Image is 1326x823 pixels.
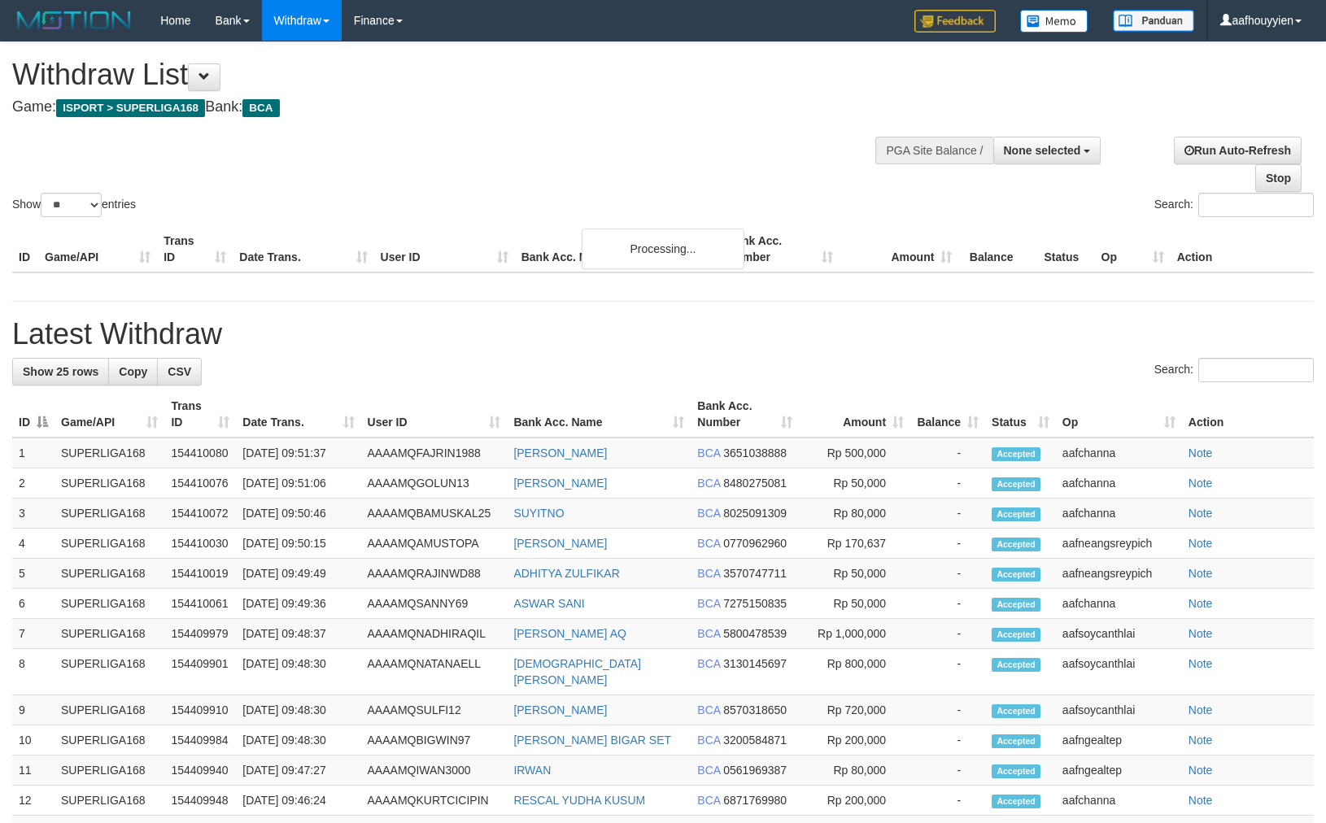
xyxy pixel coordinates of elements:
[914,10,996,33] img: Feedback.jpg
[1020,10,1088,33] img: Button%20Memo.svg
[723,657,787,670] span: Copy 3130145697 to clipboard
[721,226,840,272] th: Bank Acc. Number
[164,695,236,725] td: 154409910
[1189,794,1213,807] a: Note
[723,537,787,550] span: Copy 0770962960 to clipboard
[361,649,508,695] td: AAAAMQNATANAELL
[513,597,584,610] a: ASWAR SANI
[992,764,1040,778] span: Accepted
[55,786,164,816] td: SUPERLIGA168
[1056,391,1182,438] th: Op: activate to sort column ascending
[723,567,787,580] span: Copy 3570747711 to clipboard
[799,468,910,499] td: Rp 50,000
[1189,567,1213,580] a: Note
[799,619,910,649] td: Rp 1,000,000
[723,597,787,610] span: Copy 7275150835 to clipboard
[55,529,164,559] td: SUPERLIGA168
[910,589,985,619] td: -
[12,226,38,272] th: ID
[697,657,720,670] span: BCA
[236,589,360,619] td: [DATE] 09:49:36
[119,365,147,378] span: Copy
[992,477,1040,491] span: Accepted
[55,756,164,786] td: SUPERLIGA168
[799,649,910,695] td: Rp 800,000
[236,559,360,589] td: [DATE] 09:49:49
[910,725,985,756] td: -
[12,391,55,438] th: ID: activate to sort column descending
[56,99,205,117] span: ISPORT > SUPERLIGA168
[697,537,720,550] span: BCA
[361,529,508,559] td: AAAAMQAMUSTOPA
[513,703,607,716] a: [PERSON_NAME]
[799,695,910,725] td: Rp 720,000
[985,391,1056,438] th: Status: activate to sort column ascending
[242,99,279,117] span: BCA
[164,786,236,816] td: 154409948
[723,764,787,777] span: Copy 0561969387 to clipboard
[513,567,619,580] a: ADHITYA ZULFIKAR
[12,468,55,499] td: 2
[1255,164,1302,192] a: Stop
[164,499,236,529] td: 154410072
[515,226,721,272] th: Bank Acc. Name
[910,529,985,559] td: -
[723,794,787,807] span: Copy 6871769980 to clipboard
[910,499,985,529] td: -
[55,391,164,438] th: Game/API: activate to sort column ascending
[361,468,508,499] td: AAAAMQGOLUN13
[164,649,236,695] td: 154409901
[1056,619,1182,649] td: aafsoycanthlai
[1182,391,1314,438] th: Action
[236,619,360,649] td: [DATE] 09:48:37
[513,446,607,459] a: [PERSON_NAME]
[799,786,910,816] td: Rp 200,000
[697,627,720,640] span: BCA
[361,589,508,619] td: AAAAMQSANNY69
[55,438,164,468] td: SUPERLIGA168
[992,447,1040,461] span: Accepted
[697,764,720,777] span: BCA
[697,567,720,580] span: BCA
[1198,358,1314,382] input: Search:
[992,568,1040,581] span: Accepted
[582,229,744,269] div: Processing...
[1004,144,1081,157] span: None selected
[236,649,360,695] td: [DATE] 09:48:30
[799,756,910,786] td: Rp 80,000
[164,589,236,619] td: 154410061
[799,499,910,529] td: Rp 80,000
[236,756,360,786] td: [DATE] 09:47:27
[236,786,360,816] td: [DATE] 09:46:24
[697,703,720,716] span: BCA
[361,559,508,589] td: AAAAMQRAJINWD88
[164,725,236,756] td: 154409984
[723,507,787,520] span: Copy 8025091309 to clipboard
[1198,193,1314,217] input: Search:
[38,226,157,272] th: Game/API
[992,507,1040,521] span: Accepted
[1056,725,1182,756] td: aafngealtep
[697,597,720,610] span: BCA
[1056,695,1182,725] td: aafsoycanthlai
[23,365,98,378] span: Show 25 rows
[513,764,551,777] a: IRWAN
[799,391,910,438] th: Amount: activate to sort column ascending
[164,756,236,786] td: 154409940
[12,619,55,649] td: 7
[1189,764,1213,777] a: Note
[799,438,910,468] td: Rp 500,000
[992,704,1040,718] span: Accepted
[236,499,360,529] td: [DATE] 09:50:46
[164,619,236,649] td: 154409979
[992,538,1040,551] span: Accepted
[1113,10,1194,32] img: panduan.png
[875,137,992,164] div: PGA Site Balance /
[1189,734,1213,747] a: Note
[55,499,164,529] td: SUPERLIGA168
[108,358,158,385] a: Copy
[55,589,164,619] td: SUPERLIGA168
[993,137,1101,164] button: None selected
[1189,446,1213,459] a: Note
[958,226,1037,272] th: Balance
